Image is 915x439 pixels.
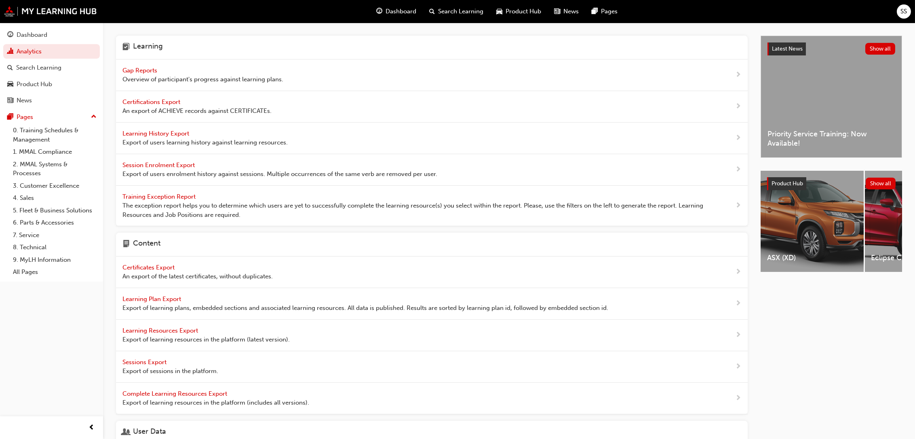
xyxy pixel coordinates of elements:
[7,81,13,88] span: car-icon
[901,7,907,16] span: SS
[116,288,748,320] a: Learning Plan Export Export of learning plans, embedded sections and associated learning resource...
[122,98,182,106] span: Certifications Export
[133,427,166,438] h4: User Data
[122,264,176,271] span: Certificates Export
[10,158,100,180] a: 2. MMAL Systems & Processes
[122,295,183,303] span: Learning Plan Export
[386,7,416,16] span: Dashboard
[3,60,100,75] a: Search Learning
[122,138,288,147] span: Export of users learning history against learning resources.
[370,3,423,20] a: guage-iconDashboard
[7,48,13,55] span: chart-icon
[496,6,502,17] span: car-icon
[122,239,130,250] span: page-icon
[438,7,483,16] span: Search Learning
[17,112,33,122] div: Pages
[122,75,283,84] span: Overview of participant's progress against learning plans.
[122,272,273,281] span: An export of the latest certificates, without duplicates.
[133,239,160,250] h4: Content
[122,398,309,407] span: Export of learning resources in the platform (includes all versions).
[116,351,748,383] a: Sessions Export Export of sessions in the platform.next-icon
[122,161,196,169] span: Session Enrolment Export
[133,42,163,53] h4: Learning
[3,110,100,125] button: Pages
[122,130,191,137] span: Learning History Export
[592,6,598,17] span: pages-icon
[735,201,741,211] span: next-icon
[91,112,97,122] span: up-icon
[122,170,437,179] span: Export of users enrolment history against sessions. Multiple occurrences of the same verb are rem...
[116,257,748,288] a: Certificates Export An export of the latest certificates, without duplicates.next-icon
[7,32,13,39] span: guage-icon
[122,106,272,116] span: An export of ACHIEVE records against CERTIFICATEs.
[10,146,100,158] a: 1. MMAL Compliance
[761,171,864,272] a: ASX (XD)
[3,28,100,42] a: Dashboard
[116,123,748,154] a: Learning History Export Export of users learning history against learning resources.next-icon
[10,266,100,278] a: All Pages
[490,3,548,20] a: car-iconProduct Hub
[601,7,618,16] span: Pages
[122,390,229,397] span: Complete Learning Resources Export
[122,335,290,344] span: Export of learning resources in the platform (latest version).
[17,30,47,40] div: Dashboard
[735,362,741,372] span: next-icon
[122,42,130,53] span: learning-icon
[7,114,13,121] span: pages-icon
[735,70,741,80] span: next-icon
[7,64,13,72] span: search-icon
[122,427,130,438] span: user-icon
[735,299,741,309] span: next-icon
[116,154,748,186] a: Session Enrolment Export Export of users enrolment history against sessions. Multiple occurrences...
[506,7,541,16] span: Product Hub
[7,97,13,104] span: news-icon
[376,6,382,17] span: guage-icon
[10,241,100,254] a: 8. Technical
[767,42,895,55] a: Latest NewsShow all
[116,91,748,123] a: Certifications Export An export of ACHIEVE records against CERTIFICATEs.next-icon
[563,7,579,16] span: News
[3,44,100,59] a: Analytics
[122,367,218,376] span: Export of sessions in the platform.
[865,43,896,55] button: Show all
[735,102,741,112] span: next-icon
[585,3,624,20] a: pages-iconPages
[122,201,709,219] span: The exception report helps you to determine which users are yet to successfully complete the lear...
[116,383,748,414] a: Complete Learning Resources Export Export of learning resources in the platform (includes all ver...
[10,254,100,266] a: 9. MyLH Information
[897,4,911,19] button: SS
[122,303,608,313] span: Export of learning plans, embedded sections and associated learning resources. All data is publis...
[10,192,100,204] a: 4. Sales
[10,124,100,146] a: 0. Training Schedules & Management
[735,165,741,175] span: next-icon
[761,36,902,158] a: Latest NewsShow allPriority Service Training: Now Available!
[548,3,585,20] a: news-iconNews
[3,26,100,110] button: DashboardAnalyticsSearch LearningProduct HubNews
[10,204,100,217] a: 5. Fleet & Business Solutions
[16,63,61,72] div: Search Learning
[116,186,748,227] a: Training Exception Report The exception report helps you to determine which users are yet to succ...
[735,267,741,277] span: next-icon
[767,177,896,190] a: Product HubShow all
[116,320,748,351] a: Learning Resources Export Export of learning resources in the platform (latest version).next-icon
[3,77,100,92] a: Product Hub
[10,216,100,229] a: 6. Parts & Accessories
[116,59,748,91] a: Gap Reports Overview of participant's progress against learning plans.next-icon
[554,6,560,17] span: news-icon
[122,193,197,200] span: Training Exception Report
[772,45,803,52] span: Latest News
[866,178,896,189] button: Show all
[735,330,741,340] span: next-icon
[735,133,741,143] span: next-icon
[122,327,200,334] span: Learning Resources Export
[17,80,52,89] div: Product Hub
[89,423,95,433] span: prev-icon
[4,6,97,17] a: mmal
[10,229,100,242] a: 7. Service
[429,6,435,17] span: search-icon
[10,180,100,192] a: 3. Customer Excellence
[423,3,490,20] a: search-iconSearch Learning
[772,180,803,187] span: Product Hub
[17,96,32,105] div: News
